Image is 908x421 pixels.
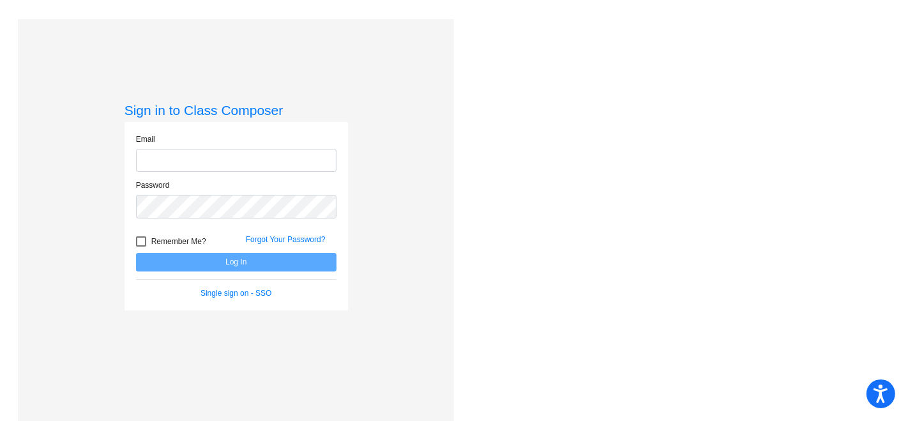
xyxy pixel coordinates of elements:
[151,234,206,249] span: Remember Me?
[201,289,271,298] a: Single sign on - SSO
[136,134,155,145] label: Email
[136,180,170,191] label: Password
[246,235,326,244] a: Forgot Your Password?
[125,102,348,118] h3: Sign in to Class Composer
[136,253,337,272] button: Log In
